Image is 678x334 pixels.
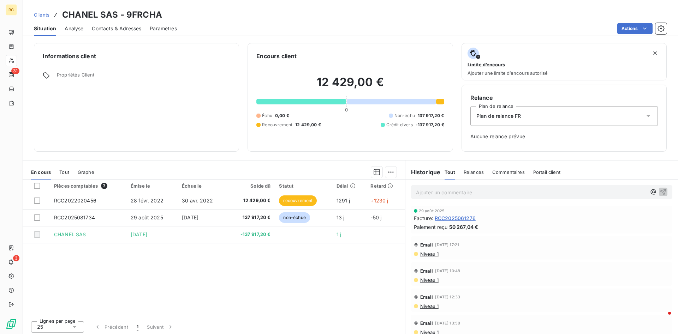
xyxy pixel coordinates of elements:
h6: Informations client [43,52,230,60]
h3: CHANEL SAS - 9FRCHA [62,8,162,21]
a: Clients [34,11,49,18]
span: 1 [137,323,138,330]
span: 29 août 2025 [131,214,163,220]
span: Non-échu [394,113,415,119]
span: Analyse [65,25,83,32]
span: Paiement reçu [414,223,448,231]
span: Paramètres [150,25,177,32]
span: Email [420,294,433,300]
span: RCC2025081734 [54,214,95,220]
span: Situation [34,25,56,32]
button: Limite d’encoursAjouter une limite d’encours autorisé [462,43,667,80]
div: Solde dû [231,183,271,189]
span: [DATE] [182,214,198,220]
span: 30 avr. 2022 [182,198,213,204]
iframe: Intercom live chat [654,310,671,327]
span: Échu [262,113,272,119]
span: -137 917,20 € [416,122,444,128]
span: [DATE] 17:21 [435,243,459,247]
span: Facture : [414,214,433,222]
div: Échue le [182,183,222,189]
span: Recouvrement [262,122,292,128]
span: Tout [59,169,69,175]
span: 1291 j [337,198,350,204]
span: Email [420,268,433,274]
span: 50 267,04 € [449,223,478,231]
span: Propriétés Client [57,72,230,82]
span: CHANEL SAS [54,231,86,237]
span: Contacts & Adresses [92,25,141,32]
span: 0,00 € [275,113,289,119]
span: -50 j [370,214,381,220]
span: 28 févr. 2022 [131,198,163,204]
span: [DATE] 10:48 [435,269,460,273]
div: RC [6,4,17,16]
div: Délai [337,183,362,189]
span: En cours [31,169,51,175]
span: 0 [345,107,348,113]
div: Pièces comptables [54,183,122,189]
span: Niveau 1 [420,303,439,309]
img: Logo LeanPay [6,318,17,330]
span: 3 [13,255,19,261]
span: 3 [101,183,107,189]
span: Relances [464,169,484,175]
span: [DATE] 13:58 [435,321,460,325]
span: Ajouter une limite d’encours autorisé [468,70,548,76]
span: 13 j [337,214,345,220]
span: -137 917,20 € [231,231,271,238]
span: Graphe [78,169,94,175]
span: recouvrement [279,195,317,206]
span: Niveau 1 [420,251,439,257]
h6: Historique [405,168,441,176]
span: Limite d’encours [468,62,505,67]
div: Retard [370,183,400,189]
span: +1230 j [370,198,388,204]
span: 31 [11,68,19,74]
span: Clients [34,12,49,18]
span: [DATE] 12:33 [435,295,460,299]
span: Niveau 1 [420,277,439,283]
span: Tout [445,169,455,175]
span: Email [420,320,433,326]
span: RCC2025061276 [435,214,476,222]
span: [DATE] [131,231,147,237]
div: Émise le [131,183,173,189]
span: 1 j [337,231,341,237]
span: Plan de relance FR [476,113,521,120]
span: 12 429,00 € [231,197,271,204]
span: 137 917,20 € [231,214,271,221]
span: Email [420,242,433,248]
span: RCC2022020456 [54,198,96,204]
h2: 12 429,00 € [256,75,444,96]
span: 25 [37,323,43,330]
span: 29 août 2025 [419,209,445,213]
span: Crédit divers [386,122,413,128]
span: Aucune relance prévue [470,133,658,140]
span: Portail client [533,169,560,175]
h6: Encours client [256,52,297,60]
span: 12 429,00 € [295,122,321,128]
div: Statut [279,183,328,189]
span: Commentaires [492,169,525,175]
button: Actions [617,23,653,34]
span: 137 917,20 € [418,113,444,119]
h6: Relance [470,93,658,102]
span: non-échue [279,212,310,223]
